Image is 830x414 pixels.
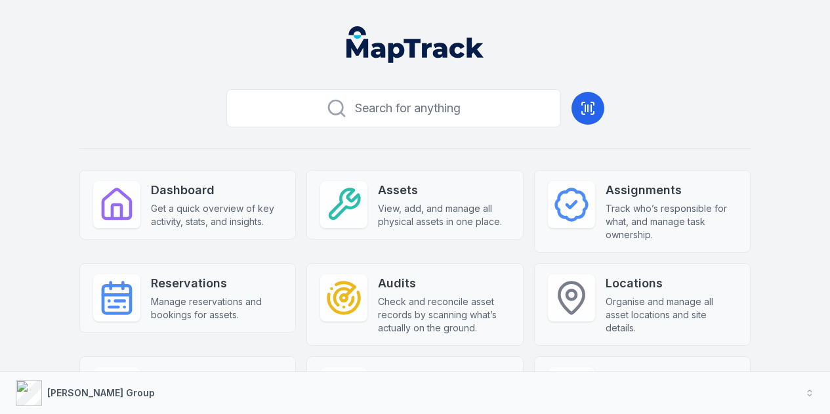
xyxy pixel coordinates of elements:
[151,181,283,199] strong: Dashboard
[151,274,283,293] strong: Reservations
[226,89,561,127] button: Search for anything
[306,263,524,346] a: AuditsCheck and reconcile asset records by scanning what’s actually on the ground.
[606,367,737,386] strong: Reports
[534,170,751,253] a: AssignmentsTrack who’s responsible for what, and manage task ownership.
[378,274,510,293] strong: Audits
[79,170,297,239] a: DashboardGet a quick overview of key activity, stats, and insights.
[606,202,737,241] span: Track who’s responsible for what, and manage task ownership.
[151,202,283,228] span: Get a quick overview of key activity, stats, and insights.
[534,263,751,346] a: LocationsOrganise and manage all asset locations and site details.
[378,181,510,199] strong: Assets
[378,295,510,335] span: Check and reconcile asset records by scanning what’s actually on the ground.
[325,26,505,63] nav: Global
[306,170,524,239] a: AssetsView, add, and manage all physical assets in one place.
[355,99,461,117] span: Search for anything
[378,367,510,386] strong: Forms
[79,263,297,333] a: ReservationsManage reservations and bookings for assets.
[151,295,283,321] span: Manage reservations and bookings for assets.
[378,202,510,228] span: View, add, and manage all physical assets in one place.
[151,367,283,386] strong: People
[606,274,737,293] strong: Locations
[47,387,155,398] strong: [PERSON_NAME] Group
[606,295,737,335] span: Organise and manage all asset locations and site details.
[606,181,737,199] strong: Assignments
